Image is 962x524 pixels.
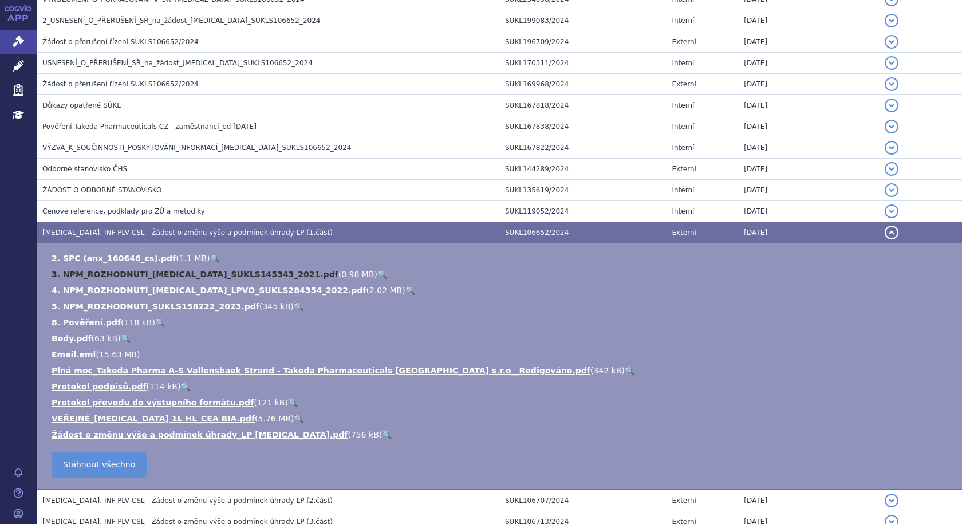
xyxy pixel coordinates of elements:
[738,10,879,31] td: [DATE]
[499,222,666,243] td: SUKL106652/2024
[499,95,666,116] td: SUKL167818/2024
[341,270,374,279] span: 0.98 MB
[885,494,898,507] button: detail
[257,398,285,407] span: 121 kB
[672,123,694,131] span: Interní
[42,186,161,194] span: ŽÁDOST O ODBORNÉ STANOVISKO
[210,254,220,263] a: 🔍
[52,414,255,423] a: VEŘEJNÉ_[MEDICAL_DATA] 1L HL_CEA BIA.pdf
[351,430,379,439] span: 756 kB
[52,413,951,424] li: ( )
[672,59,694,67] span: Interní
[52,317,951,328] li: ( )
[42,59,313,67] span: USNESENÍ_O_PŘERUŠENÍ_SŘ_na_žádost_ADCETRIS_SUKLS106652_2024
[672,207,694,215] span: Interní
[52,301,951,312] li: ( )
[42,38,199,46] span: Žádost o přerušení řízení SUKLS106652/2024
[672,144,694,152] span: Interní
[885,183,898,197] button: detail
[294,414,303,423] a: 🔍
[258,414,291,423] span: 5.76 MB
[155,318,165,327] a: 🔍
[42,80,199,88] span: Žádost o přerušení řízení SUKLS106652/2024
[885,77,898,91] button: detail
[52,270,338,279] a: 3. NPM_ROZHODNUTÍ_[MEDICAL_DATA]_SUKLS145343_2021.pdf
[42,17,320,25] span: 2_USNESENÍ_O_PŘERUŠENÍ_SŘ_na_žádost_ADCETRIS_SUKLS106652_2024
[499,490,666,511] td: SUKL106707/2024
[738,53,879,74] td: [DATE]
[499,31,666,53] td: SUKL196709/2024
[405,286,415,295] a: 🔍
[672,165,696,173] span: Externí
[294,302,303,311] a: 🔍
[52,452,147,478] a: Stáhnout všechno
[885,162,898,176] button: detail
[52,253,951,264] li: ( )
[672,38,696,46] span: Externí
[499,180,666,201] td: SUKL135619/2024
[52,269,951,280] li: ( )
[738,74,879,95] td: [DATE]
[738,95,879,116] td: [DATE]
[377,270,387,279] a: 🔍
[499,137,666,159] td: SUKL167822/2024
[885,14,898,27] button: detail
[180,382,190,391] a: 🔍
[625,366,634,375] a: 🔍
[738,116,879,137] td: [DATE]
[885,120,898,133] button: detail
[42,101,121,109] span: Důkazy opatřené SÚKL
[52,382,147,391] a: Protokol podpisů.pdf
[672,186,694,194] span: Interní
[382,430,392,439] a: 🔍
[42,497,333,505] span: ADCETRIS, INF PLV CSL - Žádost o změnu výše a podmínek úhrady LP (2.část)
[738,159,879,180] td: [DATE]
[672,228,696,237] span: Externí
[52,381,951,392] li: ( )
[52,366,590,375] a: Plná moc_Takeda Pharma A-S Vallensbaek Strand - Takeda Pharmaceuticals [GEOGRAPHIC_DATA] s.r.o__R...
[499,201,666,222] td: SUKL119052/2024
[42,165,127,173] span: Odborné stanovisko ČHS
[288,398,298,407] a: 🔍
[52,349,951,360] li: ( )
[52,318,121,327] a: 8. Pověření.pdf
[179,254,207,263] span: 1.1 MB
[738,201,879,222] td: [DATE]
[672,80,696,88] span: Externí
[885,35,898,49] button: detail
[99,350,137,359] span: 15.63 MB
[885,226,898,239] button: detail
[738,222,879,243] td: [DATE]
[499,10,666,31] td: SUKL199083/2024
[738,180,879,201] td: [DATE]
[42,144,351,152] span: VÝZVA_K_SOUČINNOSTI_POSKYTOVÁNÍ_INFORMACÍ_ADCETRIS_SUKLS106652_2024
[52,254,176,263] a: 2. SPC (anx_160646_cs).pdf
[885,56,898,70] button: detail
[738,490,879,511] td: [DATE]
[52,398,254,407] a: Protokol převodu do výstupního formátu.pdf
[52,350,96,359] a: Email.eml
[262,302,290,311] span: 345 kB
[52,365,951,376] li: ( )
[52,334,92,343] a: Body.pdf
[499,159,666,180] td: SUKL144289/2024
[121,334,131,343] a: 🔍
[738,137,879,159] td: [DATE]
[738,31,879,53] td: [DATE]
[499,53,666,74] td: SUKL170311/2024
[672,17,694,25] span: Interní
[124,318,152,327] span: 118 kB
[499,116,666,137] td: SUKL167838/2024
[52,286,366,295] a: 4. NPM_ROZHODNUTÍ_[MEDICAL_DATA]_LPVO_SUKLS284354_2022.pdf
[593,366,621,375] span: 342 kB
[42,228,333,237] span: ADCETRIS, INF PLV CSL - Žádost o změnu výše a podmínek úhrady LP (1.část)
[149,382,178,391] span: 114 kB
[885,99,898,112] button: detail
[885,141,898,155] button: detail
[52,285,951,296] li: ( )
[42,123,257,131] span: Pověření Takeda Pharmaceuticals CZ - zaměstnanci_od 26.06.2024
[499,74,666,95] td: SUKL169968/2024
[52,333,951,344] li: ( )
[52,430,348,439] a: Žádost o změnu výše a podmínek úhrady_LP [MEDICAL_DATA].pdf
[52,429,951,440] li: ( )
